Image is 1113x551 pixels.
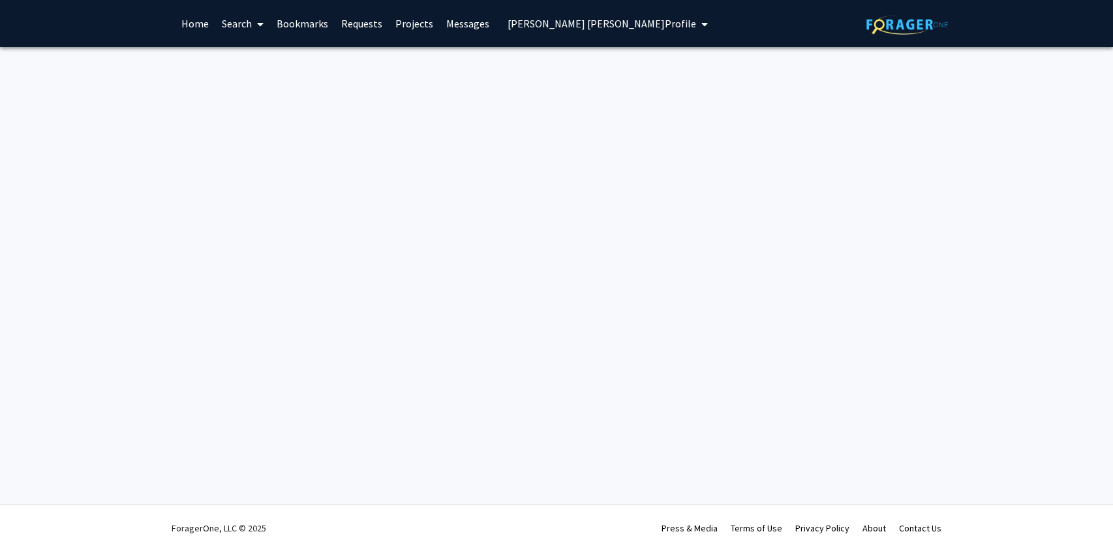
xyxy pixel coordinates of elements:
[795,522,849,534] a: Privacy Policy
[172,505,266,551] div: ForagerOne, LLC © 2025
[215,1,270,46] a: Search
[175,1,215,46] a: Home
[335,1,389,46] a: Requests
[899,522,941,534] a: Contact Us
[862,522,886,534] a: About
[662,522,718,534] a: Press & Media
[389,1,440,46] a: Projects
[508,17,696,30] span: [PERSON_NAME] [PERSON_NAME] Profile
[731,522,782,534] a: Terms of Use
[440,1,496,46] a: Messages
[270,1,335,46] a: Bookmarks
[866,14,948,35] img: ForagerOne Logo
